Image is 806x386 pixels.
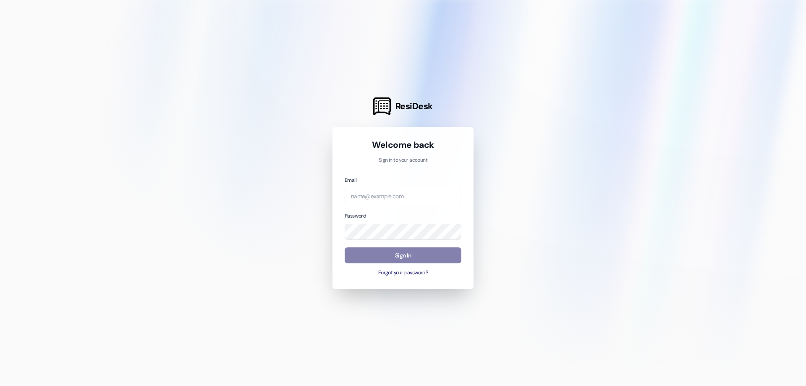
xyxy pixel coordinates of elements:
button: Forgot your password? [345,269,461,277]
h1: Welcome back [345,139,461,151]
p: Sign in to your account [345,157,461,164]
img: ResiDesk Logo [373,97,391,115]
input: name@example.com [345,188,461,204]
button: Sign In [345,247,461,264]
span: ResiDesk [395,100,433,112]
label: Password [345,213,366,219]
label: Email [345,177,356,184]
